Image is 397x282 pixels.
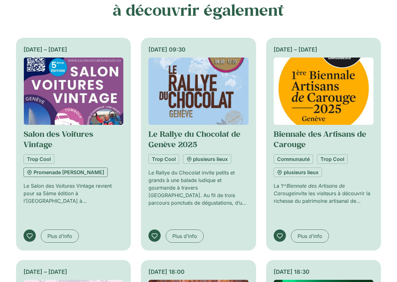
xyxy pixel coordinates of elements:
p: Le Salon des Voitures Vintage revient pour sa 5ème édition à l’[GEOGRAPHIC_DATA] à [GEOGRAPHIC_DA... [24,182,124,205]
div: [DATE] 18:30 [274,268,374,276]
a: Plus d’info [291,229,329,243]
a: Biennale des Artisans de Carouge [274,129,366,149]
p: Le Rallye du Chocolat invite petits et grands à une balade ludique et gourmande à travers [GEOGRA... [148,169,249,207]
span: Plus d’info [47,232,72,240]
a: Trop Cool [24,154,54,164]
div: [DATE] – [DATE] [24,268,124,276]
a: Trop Cool [317,154,348,164]
span: Plus d’info [298,232,322,240]
h2: à découvrir également [16,1,381,19]
a: Promenade [PERSON_NAME] [24,168,108,177]
span: Plus d’info [172,232,197,240]
a: Plus d’info [41,229,79,243]
div: [DATE] – [DATE] [274,45,374,54]
a: Communauté [274,154,313,164]
a: Trop Cool [148,154,179,164]
a: Salon des Voitures Vintage [24,129,93,149]
div: [DATE] 18:00 [148,268,249,276]
a: Le Rallye du Chocolat de Genève 2025 [148,129,240,149]
p: La 1ʳᵉ invite les visiteurs à découvrir la richesse du patrimoine artisanal de [GEOGRAPHIC_DATA].... [274,182,374,205]
a: Plus d’info [166,229,204,243]
em: Biennale des Artisans de Carouge [274,183,345,196]
div: [DATE] 09:30 [148,45,249,54]
div: [DATE] – [DATE] [24,45,124,54]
